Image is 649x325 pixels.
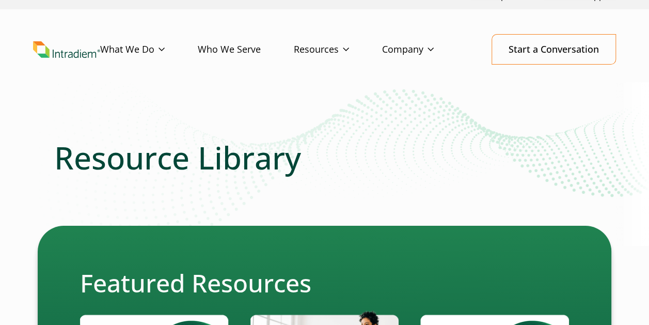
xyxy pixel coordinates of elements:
a: Resources [294,35,382,65]
a: Company [382,35,467,65]
img: Intradiem [33,41,100,58]
a: Link to homepage of Intradiem [33,41,100,58]
a: Start a Conversation [492,34,616,65]
h2: Featured Resources [80,268,569,298]
h1: Resource Library [54,139,595,176]
a: What We Do [100,35,198,65]
a: Who We Serve [198,35,294,65]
